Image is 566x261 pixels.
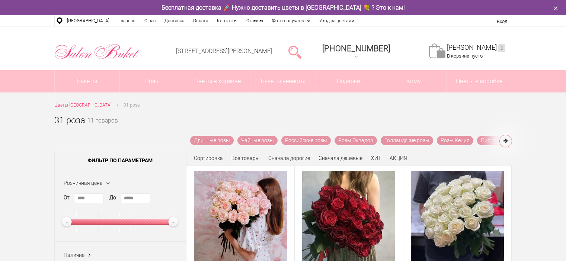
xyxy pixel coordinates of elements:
[87,118,118,136] small: 11 товаров
[54,42,140,61] img: Цветы Нижний Новгород
[316,70,381,92] a: Подарки
[64,252,84,258] span: Наличие
[250,70,316,92] a: Букеты невесты
[335,136,377,145] a: Розы Эквадор
[477,136,533,145] a: Пионовидные розы
[319,155,362,161] a: Сначала дешевые
[64,180,103,186] span: Розничная цена
[55,151,186,170] span: Фильтр по параметрам
[447,53,483,59] span: В корзине пусто
[55,70,120,92] a: Букеты
[185,70,250,92] a: Цветы в корзине
[498,44,505,52] ins: 0
[242,15,268,26] a: Отзывы
[371,155,381,161] a: ХИТ
[64,194,70,202] label: От
[124,102,140,108] span: 31 роза
[63,15,114,26] a: [GEOGRAPHIC_DATA]
[237,136,278,145] a: Чайные розы
[390,155,407,161] a: АКЦИЯ
[109,194,116,202] label: До
[268,15,315,26] a: Фото получателей
[189,15,212,26] a: Оплата
[212,15,242,26] a: Контакты
[194,155,223,161] span: Сортировка
[54,114,85,127] h1: 31 роза
[318,41,395,62] a: [PHONE_NUMBER]
[114,15,140,26] a: Главная
[231,155,260,161] a: Все товары
[497,19,507,24] a: Вход
[160,15,189,26] a: Доставка
[120,70,185,92] a: Розы
[140,15,160,26] a: О нас
[447,70,512,92] a: Цветы в коробке
[437,136,473,145] a: Розы Кения
[54,102,112,108] span: Цветы [GEOGRAPHIC_DATA]
[381,70,446,92] span: Кому
[447,43,505,52] a: [PERSON_NAME]
[268,155,310,161] a: Сначала дорогие
[381,136,433,145] a: Голландские розы
[190,136,234,145] a: Длинные розы
[315,15,359,26] a: Уход за цветами
[176,48,272,55] a: [STREET_ADDRESS][PERSON_NAME]
[281,136,331,145] a: Российские розы
[322,44,390,53] span: [PHONE_NUMBER]
[54,101,112,109] a: Цветы [GEOGRAPHIC_DATA]
[49,4,518,12] div: Бесплатная доставка 🚀 Нужно доставить цветы в [GEOGRAPHIC_DATA] 💐 ? Это к нам!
